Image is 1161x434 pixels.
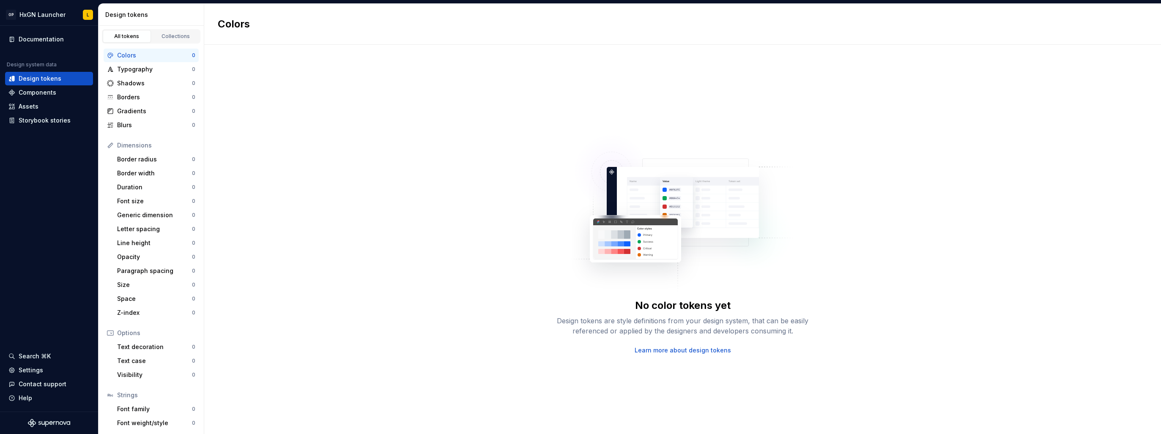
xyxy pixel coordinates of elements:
div: 0 [192,281,195,288]
div: 0 [192,122,195,128]
div: 0 [192,240,195,246]
div: Assets [19,102,38,111]
div: 0 [192,226,195,232]
div: 0 [192,52,195,59]
a: Font family0 [114,402,199,416]
a: Gradients0 [104,104,199,118]
div: Dimensions [117,141,195,150]
a: Borders0 [104,90,199,104]
a: Components [5,86,93,99]
a: Documentation [5,33,93,46]
a: Visibility0 [114,368,199,382]
a: Letter spacing0 [114,222,199,236]
a: Text case0 [114,354,199,368]
div: Search ⌘K [19,352,51,360]
div: Options [117,329,195,337]
div: 0 [192,108,195,115]
div: Text decoration [117,343,192,351]
div: 0 [192,309,195,316]
div: Generic dimension [117,211,192,219]
div: Design system data [7,61,57,68]
button: Search ⌘K [5,349,93,363]
a: Line height0 [114,236,199,250]
div: Contact support [19,380,66,388]
a: Duration0 [114,180,199,194]
div: 0 [192,184,195,191]
a: Font size0 [114,194,199,208]
div: Design tokens [105,11,200,19]
a: Border radius0 [114,153,199,166]
div: Strings [117,391,195,399]
div: Font weight/style [117,419,192,427]
div: Design tokens are style definitions from your design system, that can be easily referenced or app... [548,316,818,336]
div: Shadows [117,79,192,87]
div: 0 [192,198,195,205]
a: Generic dimension0 [114,208,199,222]
div: Letter spacing [117,225,192,233]
div: Documentation [19,35,64,44]
div: Visibility [117,371,192,379]
button: OPHxGN LauncherL [2,5,96,24]
a: Z-index0 [114,306,199,319]
div: Borders [117,93,192,101]
div: 0 [192,212,195,218]
div: L [87,11,89,18]
div: 0 [192,80,195,87]
div: Collections [155,33,197,40]
button: Help [5,391,93,405]
div: 0 [192,156,195,163]
div: 0 [192,254,195,260]
div: 0 [192,94,195,101]
a: Opacity0 [114,250,199,264]
div: Storybook stories [19,116,71,125]
div: Line height [117,239,192,247]
div: 0 [192,358,195,364]
a: Border width0 [114,167,199,180]
div: 0 [192,66,195,73]
div: Settings [19,366,43,374]
div: HxGN Launcher [19,11,66,19]
div: Size [117,281,192,289]
a: Colors0 [104,49,199,62]
a: Size0 [114,278,199,292]
a: Learn more about design tokens [635,346,731,355]
div: Design tokens [19,74,61,83]
div: 0 [192,420,195,426]
a: Text decoration0 [114,340,199,354]
div: Z-index [117,308,192,317]
a: Paragraph spacing0 [114,264,199,278]
div: Border width [117,169,192,177]
a: Assets [5,100,93,113]
div: Duration [117,183,192,191]
div: 0 [192,371,195,378]
a: Shadows0 [104,76,199,90]
div: Typography [117,65,192,74]
div: Space [117,295,192,303]
div: Help [19,394,32,402]
div: 0 [192,267,195,274]
div: Border radius [117,155,192,164]
div: Paragraph spacing [117,267,192,275]
div: All tokens [106,33,148,40]
div: Gradients [117,107,192,115]
div: Font family [117,405,192,413]
div: Colors [117,51,192,60]
div: 0 [192,344,195,350]
div: Components [19,88,56,97]
a: Typography0 [104,63,199,76]
div: 0 [192,170,195,177]
div: 0 [192,295,195,302]
div: 0 [192,406,195,412]
div: OP [6,10,16,20]
div: Opacity [117,253,192,261]
div: Font size [117,197,192,205]
button: Contact support [5,377,93,391]
a: Design tokens [5,72,93,85]
div: Blurs [117,121,192,129]
div: Text case [117,357,192,365]
h2: Colors [218,17,250,31]
a: Blurs0 [104,118,199,132]
a: Settings [5,363,93,377]
svg: Supernova Logo [28,419,70,427]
